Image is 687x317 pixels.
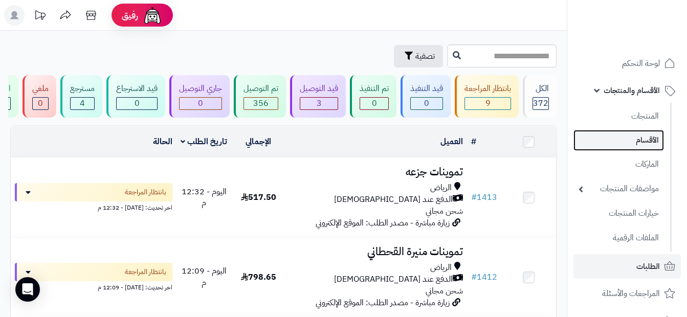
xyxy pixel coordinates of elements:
[426,205,463,217] span: شحن مجاني
[15,201,172,212] div: اخر تحديث: [DATE] - 12:32 م
[471,271,497,283] a: #1412
[430,262,452,274] span: الرياض
[117,98,157,109] div: 0
[573,281,681,306] a: المراجعات والأسئلة
[317,97,322,109] span: 3
[360,98,388,109] div: 0
[244,98,278,109] div: 356
[32,83,49,95] div: ملغي
[533,83,549,95] div: الكل
[288,75,348,118] a: قيد التوصيل 3
[334,194,453,206] span: الدفع عند [DEMOGRAPHIC_DATA]
[471,271,477,283] span: #
[135,97,140,109] span: 0
[27,5,53,28] a: تحديثات المنصة
[471,135,476,148] a: #
[300,83,338,95] div: قيد التوصيل
[424,97,429,109] span: 0
[573,51,681,76] a: لوحة التحكم
[125,187,166,197] span: بانتظار المراجعة
[411,98,442,109] div: 0
[410,83,443,95] div: قيد التنفيذ
[521,75,559,118] a: الكل372
[430,182,452,194] span: الرياض
[398,75,453,118] a: قيد التنفيذ 0
[182,186,227,210] span: اليوم - 12:32 م
[241,271,276,283] span: 798.65
[180,98,221,109] div: 0
[573,202,664,224] a: خيارات المنتجات
[471,191,497,203] a: #1413
[38,97,43,109] span: 0
[485,97,491,109] span: 9
[573,153,664,175] a: الماركات
[453,75,521,118] a: بانتظار المراجعة 9
[573,130,664,151] a: الأقسام
[334,274,453,285] span: الدفع عند [DEMOGRAPHIC_DATA]
[602,286,660,301] span: المراجعات والأسئلة
[15,277,40,302] div: Open Intercom Messenger
[533,97,548,109] span: 372
[426,285,463,297] span: شحن مجاني
[182,265,227,289] span: اليوم - 12:09 م
[33,98,48,109] div: 0
[440,135,463,148] a: العميل
[394,45,443,67] button: تصفية
[246,135,271,148] a: الإجمالي
[573,254,681,279] a: الطلبات
[604,83,660,98] span: الأقسام والمنتجات
[300,98,338,109] div: 3
[181,135,227,148] a: تاريخ الطلب
[316,217,450,229] span: زيارة مباشرة - مصدر الطلب: الموقع الإلكتروني
[415,50,435,62] span: تصفية
[198,97,203,109] span: 0
[573,105,664,127] a: المنتجات
[80,97,85,109] span: 4
[20,75,58,118] a: ملغي 0
[142,5,163,26] img: ai-face.png
[464,83,511,95] div: بانتظار المراجعة
[290,166,463,178] h3: تموينات جزعه
[15,281,172,292] div: اخر تحديث: [DATE] - 12:09 م
[622,56,660,71] span: لوحة التحكم
[58,75,104,118] a: مسترجع 4
[71,98,94,109] div: 4
[70,83,95,95] div: مسترجع
[290,246,463,258] h3: تموينات منيرة القحطاني
[253,97,269,109] span: 356
[360,83,389,95] div: تم التنفيذ
[179,83,222,95] div: جاري التوصيل
[232,75,288,118] a: تم التوصيل 356
[153,135,172,148] a: الحالة
[316,297,450,309] span: زيارة مباشرة - مصدر الطلب: الموقع الإلكتروني
[167,75,232,118] a: جاري التوصيل 0
[372,97,377,109] span: 0
[116,83,158,95] div: قيد الاسترجاع
[348,75,398,118] a: تم التنفيذ 0
[243,83,278,95] div: تم التوصيل
[125,267,166,277] span: بانتظار المراجعة
[465,98,511,109] div: 9
[573,178,664,200] a: مواصفات المنتجات
[122,9,138,21] span: رفيق
[573,227,664,249] a: الملفات الرقمية
[471,191,477,203] span: #
[636,259,660,274] span: الطلبات
[241,191,276,203] span: 517.50
[104,75,167,118] a: قيد الاسترجاع 0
